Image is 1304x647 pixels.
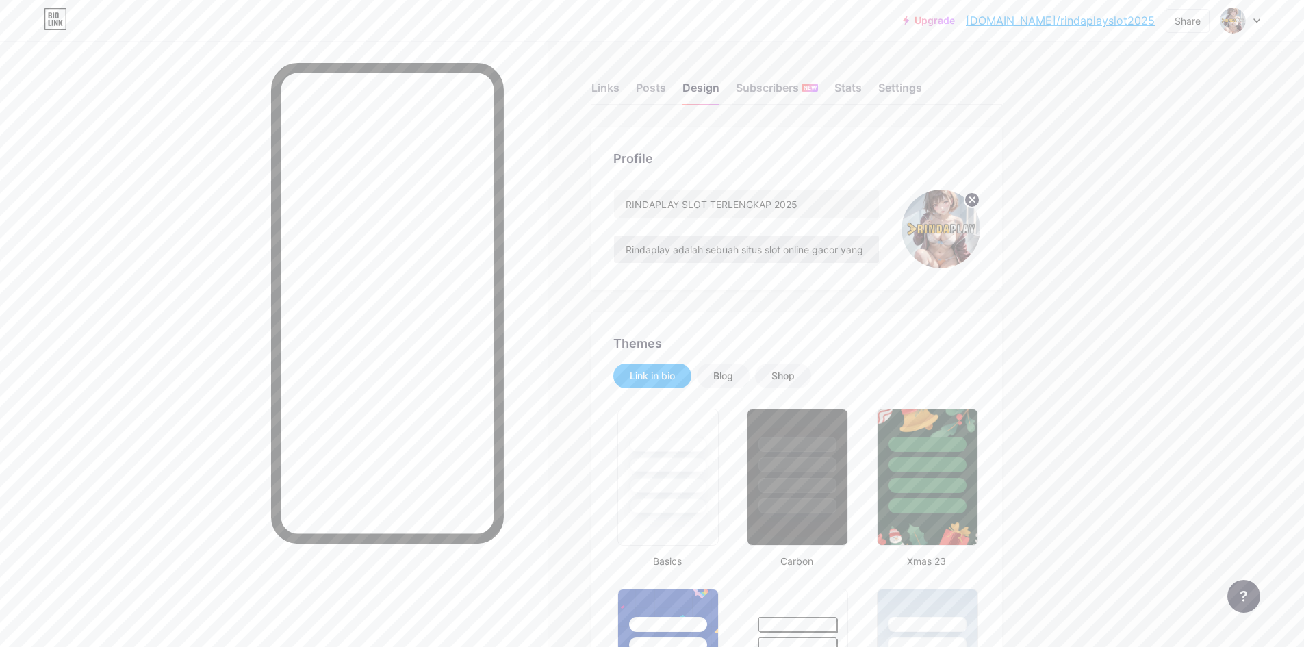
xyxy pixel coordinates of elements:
[1175,14,1201,28] div: Share
[1220,8,1246,34] img: rindaplayslot2025
[743,554,850,568] div: Carbon
[873,554,980,568] div: Xmas 23
[636,79,666,104] div: Posts
[804,84,817,92] span: NEW
[878,79,922,104] div: Settings
[771,369,795,383] div: Shop
[614,236,879,263] input: Bio
[713,369,733,383] div: Blog
[966,12,1155,29] a: [DOMAIN_NAME]/rindaplayslot2025
[614,190,879,218] input: Name
[613,149,980,168] div: Profile
[613,334,980,353] div: Themes
[591,79,619,104] div: Links
[682,79,719,104] div: Design
[630,369,675,383] div: Link in bio
[613,554,721,568] div: Basics
[903,15,955,26] a: Upgrade
[834,79,862,104] div: Stats
[902,190,980,268] img: rindaplayslot2025
[736,79,818,104] div: Subscribers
